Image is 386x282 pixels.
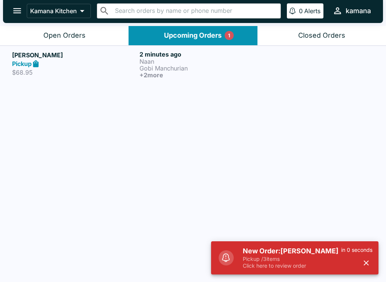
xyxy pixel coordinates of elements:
button: Kamana Kitchen [27,4,91,18]
p: Pickup / 3 items [243,256,341,262]
div: Closed Orders [298,31,345,40]
button: kamana [329,3,374,19]
strong: Pickup [12,60,32,67]
p: Gobi Manchurian [139,65,264,72]
p: Alerts [304,7,320,15]
input: Search orders by name or phone number [113,6,277,16]
p: in 0 seconds [341,247,372,253]
p: 0 [299,7,303,15]
p: 1 [228,32,230,39]
h6: 2 minutes ago [139,51,264,58]
button: open drawer [8,1,27,20]
div: Upcoming Orders [164,31,222,40]
h6: + 2 more [139,72,264,78]
p: Kamana Kitchen [30,7,77,15]
p: Click here to review order [243,262,341,269]
h5: [PERSON_NAME] [12,51,136,60]
p: Naan [139,58,264,65]
p: $68.95 [12,69,136,76]
div: kamana [346,6,371,15]
div: Open Orders [43,31,86,40]
h5: New Order: [PERSON_NAME] [243,247,341,256]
